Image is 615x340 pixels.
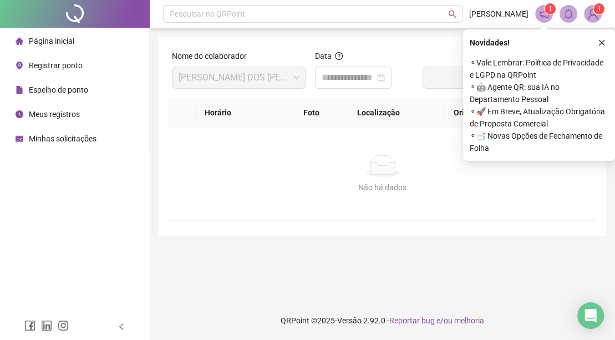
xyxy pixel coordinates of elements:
[469,8,528,20] span: [PERSON_NAME]
[16,135,23,143] span: schedule
[348,98,444,128] th: Localização
[563,9,573,19] span: bell
[196,98,266,128] th: Horário
[577,302,604,329] div: Open Intercom Messenger
[16,62,23,69] span: environment
[389,316,484,325] span: Reportar bug e/ou melhoria
[16,86,23,94] span: file
[584,6,601,22] img: 89346
[16,37,23,45] span: home
[118,323,125,331] span: left
[593,3,604,14] sup: Atualize o seu contato no menu Meus Dados
[598,39,606,47] span: close
[294,98,348,128] th: Foto
[539,9,549,19] span: notification
[24,320,35,331] span: facebook
[29,110,80,119] span: Meus registros
[150,301,615,340] footer: QRPoint © 2025 - 2.92.0 -
[315,52,332,60] span: Data
[335,52,343,60] span: question-circle
[179,67,299,88] span: ANDERSON DOS SANTOS
[445,98,515,128] th: Origem
[597,5,601,13] span: 1
[470,37,510,49] span: Novidades !
[548,5,552,13] span: 1
[470,57,608,81] span: ⚬ Vale Lembrar: Política de Privacidade e LGPD na QRPoint
[448,10,456,18] span: search
[337,316,362,325] span: Versão
[172,50,254,62] label: Nome do colaborador
[29,134,96,143] span: Minhas solicitações
[423,67,593,89] button: Buscar registros
[16,110,23,118] span: clock-circle
[29,85,88,94] span: Espelho de ponto
[41,320,52,331] span: linkedin
[181,181,584,194] div: Não há dados
[470,105,608,130] span: ⚬ 🚀 Em Breve, Atualização Obrigatória de Proposta Comercial
[29,61,83,70] span: Registrar ponto
[58,320,69,331] span: instagram
[545,3,556,14] sup: 1
[470,130,608,154] span: ⚬ 📑 Novas Opções de Fechamento de Folha
[29,37,74,45] span: Página inicial
[470,81,608,105] span: ⚬ 🤖 Agente QR: sua IA no Departamento Pessoal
